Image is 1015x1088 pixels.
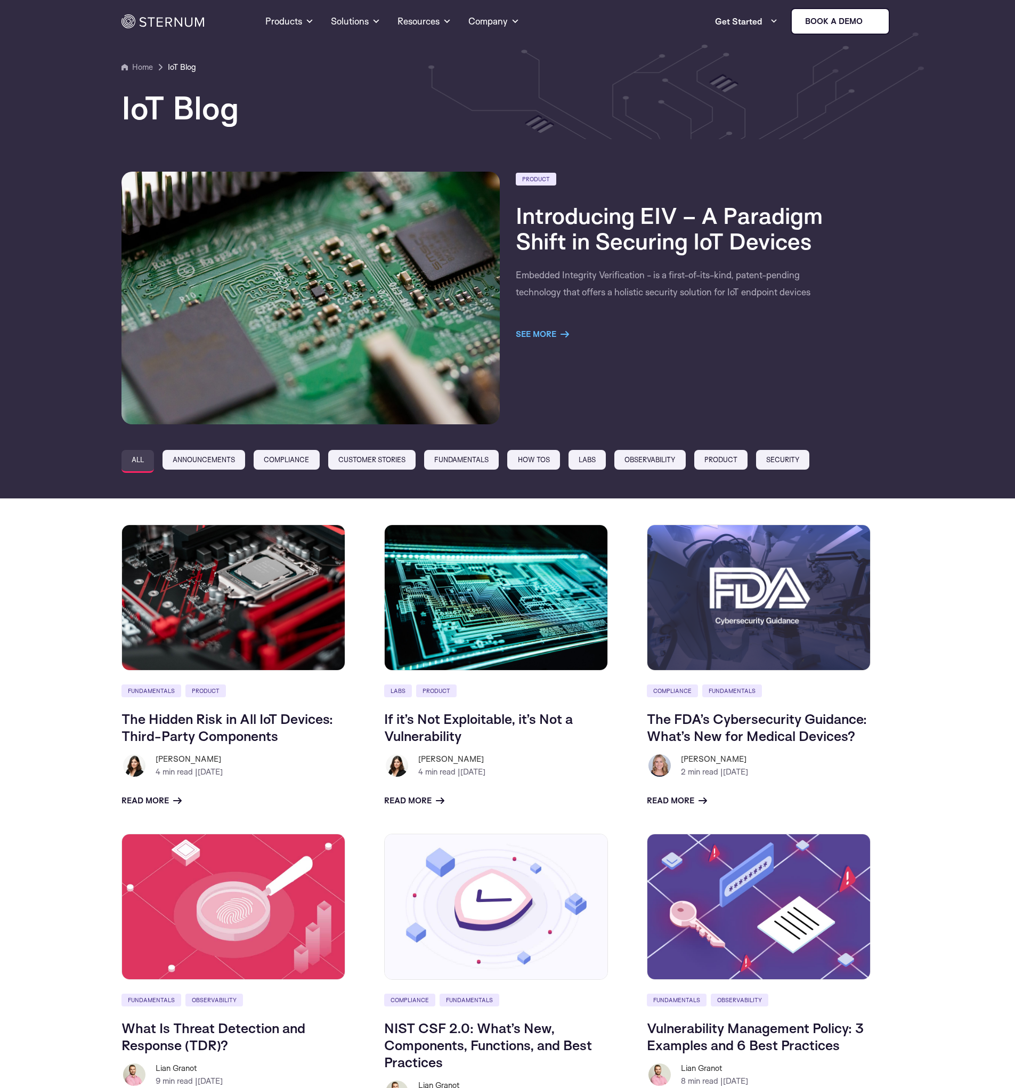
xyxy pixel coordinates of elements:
img: If it’s Not Exploitable, it’s Not a Vulnerability [384,525,608,671]
span: 4 [418,767,423,777]
img: NIST CSF 2.0: What’s New, Components, Functions, and Best Practices [384,834,608,980]
img: Vulnerability Management Policy: 3 Examples and 6 Best Practices [647,834,871,980]
a: Vulnerability Management Policy: 3 Examples and 6 Best Practices [647,1019,864,1053]
span: 2 [681,767,686,777]
a: Fundamentals [424,450,499,470]
a: If it’s Not Exploitable, it’s Not a Vulnerability [384,710,573,744]
h6: Lian Granot [156,1062,223,1075]
a: The Hidden Risk in All IoT Devices: Third-Party Components [121,710,333,744]
span: [DATE] [198,767,223,777]
a: Fundamentals [440,994,499,1006]
a: What Is Threat Detection and Response (TDR)? [121,1019,305,1053]
img: sternum iot [867,17,875,26]
a: Product [516,173,556,186]
h6: Lian Granot [681,1062,748,1075]
img: What Is Threat Detection and Response (TDR)? [121,834,345,980]
span: [DATE] [460,767,485,777]
a: Observability [711,994,768,1006]
a: All [121,450,154,473]
a: Labs [569,450,606,470]
a: How Tos [507,450,559,470]
img: The FDA’s Cybersecurity Guidance: What’s New for Medical Devices? [647,525,871,671]
a: Book a demo [791,8,890,35]
a: Read more [384,794,444,807]
h6: [PERSON_NAME] [156,753,223,765]
img: Natali Tshuva [384,753,410,778]
a: Product [416,684,457,697]
h6: [PERSON_NAME] [418,753,485,765]
a: NIST CSF 2.0: What’s New, Components, Functions, and Best Practices [384,1019,592,1070]
a: Fundamentals [121,994,181,1006]
a: Fundamentals [702,684,762,697]
img: The Hidden Risk in All IoT Devices: Third-Party Components [121,525,345,671]
p: Embedded Integrity Verification - is a first-of-its-kind, patent-pending technology that offers a... [516,267,829,301]
a: Compliance [647,684,698,697]
a: Compliance [254,450,319,470]
span: [DATE] [198,1076,223,1086]
img: Natali Tshuva [121,753,147,778]
a: The FDA’s Cybersecurity Guidance: What’s New for Medical Devices? [647,710,867,744]
span: [DATE] [723,767,748,777]
p: min read | [156,765,223,778]
span: [DATE] [723,1076,748,1086]
span: 9 [156,1076,160,1086]
a: See more [516,328,569,341]
a: Company [468,2,519,41]
img: Emily Holmquist [647,753,672,778]
a: Fundamentals [647,994,707,1006]
img: Lian Granot [647,1062,672,1087]
a: Read more [121,794,182,807]
a: Resources [397,2,451,41]
span: 8 [681,1076,686,1086]
a: IoT Blog [168,61,196,74]
a: Observability [614,450,685,470]
a: Compliance [384,994,435,1006]
a: Fundamentals [121,684,181,697]
span: 4 [156,767,160,777]
a: Introducing EIV – A Paradigm Shift in Securing IoT Devices [516,201,823,255]
p: min read | [156,1075,223,1087]
a: Get Started [715,11,778,32]
a: Product [694,450,748,470]
a: Solutions [331,2,380,41]
p: min read | [681,765,748,778]
h1: IoT Blog [121,91,894,125]
a: Customer Stories [328,450,416,470]
a: Home [121,61,153,74]
img: Introducing EIV – A Paradigm Shift in Securing IoT Devices [121,172,500,424]
a: Security [756,450,809,470]
a: Product [185,684,226,697]
a: Announcements [163,450,245,470]
a: Read more [647,794,707,807]
a: Observability [185,994,243,1006]
p: min read | [681,1075,748,1087]
img: Lian Granot [121,1062,147,1087]
p: min read | [418,765,485,778]
a: Labs [384,684,412,697]
h6: [PERSON_NAME] [681,753,748,765]
a: Products [265,2,314,41]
